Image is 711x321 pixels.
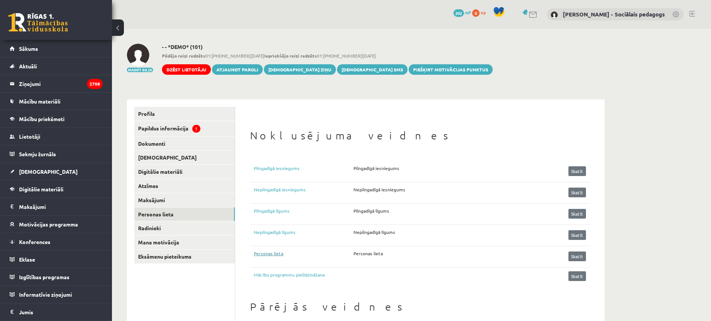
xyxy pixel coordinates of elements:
a: Konferences [10,233,103,250]
legend: Maksājumi [19,198,103,215]
span: mP [465,9,471,15]
a: Maksājumi [10,198,103,215]
a: Pilngadīgā iesniegums [254,165,353,176]
a: Maksājumi [134,193,235,207]
a: Lietotāji [10,128,103,145]
a: Mācību programmu pielīdzināšana [254,271,325,281]
a: Izglītības programas [10,268,103,285]
a: Personas lieta [134,207,235,221]
a: Personas lieta [254,250,353,261]
h2: - - *DEMO* (101) [162,44,493,50]
span: 202 [453,9,464,17]
a: Skatīt [568,271,586,281]
a: Aktuāli [10,58,103,75]
span: Mācību priekšmeti [19,115,65,122]
a: Skatīt [568,209,586,219]
a: Motivācijas programma [10,216,103,233]
i: 2708 [87,79,103,89]
a: Informatīvie ziņojumi [10,286,103,303]
h1: Noklusējuma veidnes [250,129,590,142]
span: 01:[PHONE_NUMBER][DATE] 01:[PHONE_NUMBER][DATE] [162,52,493,59]
img: Dagnija Gaubšteina - Sociālais pedagogs [551,11,558,19]
span: Mācību materiāli [19,98,60,105]
a: Pilngadīgā līgums [254,207,353,219]
span: Lietotāji [19,133,40,140]
span: xp [481,9,486,15]
p: Personas lieta [353,250,383,257]
p: Nepilngadīgā līgums [353,229,395,235]
span: Motivācijas programma [19,221,78,228]
a: Skatīt [568,230,586,240]
a: 0 xp [472,9,489,15]
span: [DEMOGRAPHIC_DATA] [19,168,78,175]
span: Sekmju žurnāls [19,151,56,157]
a: [DEMOGRAPHIC_DATA] ziņu [264,64,336,75]
span: Sākums [19,45,38,52]
p: Pilngadīgā iesniegums [353,165,399,172]
a: Atjaunot paroli [212,64,263,75]
a: Eklase [10,251,103,268]
a: [DEMOGRAPHIC_DATA] [10,163,103,180]
a: Skatīt [568,251,586,261]
a: Papildus informācija! [134,121,235,136]
a: Dokumenti [134,137,235,151]
span: Jumis [19,309,33,315]
p: Pilngadīgā līgums [353,207,389,214]
a: Dzēst lietotāju [162,64,211,75]
a: Nepilngadīgā līgums [254,229,353,240]
span: ! [192,125,200,133]
span: 0 [472,9,480,17]
img: - - [127,44,149,66]
span: Aktuāli [19,63,37,70]
a: Nepilngadīgā iesniegums [254,186,353,197]
a: Mācību priekšmeti [10,110,103,127]
a: Rīgas 1. Tālmācības vidusskola [8,13,68,32]
a: Jumis [10,303,103,321]
b: Iepriekšējo reizi redzēts [264,53,317,59]
a: Mācību materiāli [10,93,103,110]
a: Piešķirt motivācijas punktus [409,64,493,75]
a: Ziņojumi2708 [10,75,103,92]
p: Nepilngadīgā iesniegums [353,186,405,193]
a: Eksāmenu pieteikums [134,250,235,263]
a: Sākums [10,40,103,57]
b: Pēdējo reizi redzēts [162,53,205,59]
a: [DEMOGRAPHIC_DATA] [134,151,235,164]
a: Atzīmes [134,179,235,193]
span: Konferences [19,238,50,245]
a: 202 mP [453,9,471,15]
a: [PERSON_NAME] - Sociālais pedagogs [563,10,665,18]
a: Radinieki [134,221,235,235]
span: Izglītības programas [19,274,69,280]
legend: Ziņojumi [19,75,103,92]
a: Digitālie materiāli [10,180,103,198]
a: Skatīt [568,166,586,176]
a: Profils [134,107,235,121]
a: Skatīt [568,188,586,197]
a: [DEMOGRAPHIC_DATA] SMS [337,64,408,75]
button: Mainīt bildi [127,68,153,72]
a: Mana motivācija [134,235,235,249]
span: Informatīvie ziņojumi [19,291,72,298]
span: Digitālie materiāli [19,186,63,192]
a: Sekmju žurnāls [10,145,103,163]
span: Eklase [19,256,35,263]
h1: Pārējās veidnes [250,300,590,313]
a: Digitālie materiāli [134,165,235,179]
